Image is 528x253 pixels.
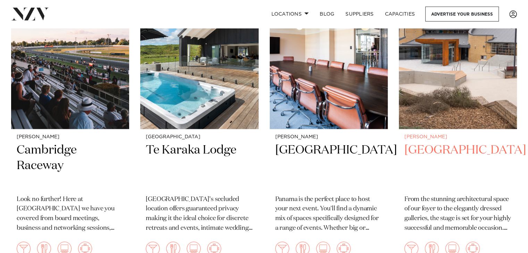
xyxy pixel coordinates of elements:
p: From the stunning architectural space of our foyer to the elegantly dressed galleries, the stage ... [404,195,511,234]
h2: [GEOGRAPHIC_DATA] [404,142,511,189]
h2: Cambridge Raceway [17,142,124,189]
p: [GEOGRAPHIC_DATA]’s secluded location offers guaranteed privacy making it the ideal choice for di... [146,195,253,234]
a: Capacities [379,7,421,21]
small: [GEOGRAPHIC_DATA] [146,134,253,140]
a: Locations [266,7,314,21]
a: BLOG [314,7,340,21]
h2: Te Karaka Lodge [146,142,253,189]
p: Look no further! Here at [GEOGRAPHIC_DATA] we have you covered from board meetings, business and ... [17,195,124,234]
small: [PERSON_NAME] [275,134,382,140]
small: [PERSON_NAME] [404,134,511,140]
img: nzv-logo.png [11,8,49,20]
a: SUPPLIERS [340,7,379,21]
p: Panama is the perfect place to host your next event. You'll find a dynamic mix of spaces specific... [275,195,382,234]
a: Advertise your business [425,7,499,21]
small: [PERSON_NAME] [17,134,124,140]
h2: [GEOGRAPHIC_DATA] [275,142,382,189]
